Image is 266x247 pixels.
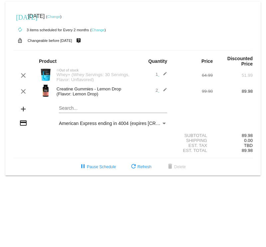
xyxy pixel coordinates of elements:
img: Image-1-Creatine-Gummies-Roman-Berezecky_optimized.png [39,84,52,97]
div: 51.99 [213,73,253,78]
div: Shipping [173,138,213,143]
mat-icon: clear [19,71,27,79]
div: 89.98 [213,89,253,94]
small: ( ) [46,15,62,19]
mat-icon: refresh [130,163,137,171]
div: Subtotal [173,133,213,138]
div: Out of stock [53,68,133,72]
span: American Express ending in 4004 (expires [CREDIT_CARD_DATA]) [59,121,199,126]
img: Image-1-Carousel-Whey-2lb-Unflavored-no-badge-Transp.png [39,68,52,81]
mat-icon: live_help [75,36,83,45]
mat-icon: add [19,105,27,113]
small: 3 items scheduled for Every 2 months [13,28,89,32]
span: Delete [166,165,186,169]
mat-icon: [DATE] [16,13,24,21]
div: 99.98 [173,89,213,94]
mat-icon: delete [166,163,174,171]
div: Whey+ (Whey Servings: 30 Servings, Flavor: Unflavored) [53,72,133,82]
mat-icon: lock_open [16,36,24,45]
strong: Price [201,59,213,64]
span: TBD [244,143,253,148]
span: 2 [155,88,167,93]
small: Changeable before [DATE] [28,39,72,43]
button: Delete [161,161,191,173]
mat-icon: clear [19,87,27,95]
span: 1 [155,72,167,77]
small: ( ) [90,28,106,32]
strong: Product [39,59,57,64]
span: Refresh [130,165,151,169]
strong: Quantity [148,59,167,64]
mat-select: Payment Method [59,121,167,126]
input: Search... [59,106,167,111]
button: Pause Schedule [74,161,121,173]
mat-icon: not_interested [57,69,59,71]
mat-icon: pause [79,163,87,171]
mat-icon: credit_card [19,119,27,127]
strong: Discounted Price [227,56,253,66]
mat-icon: edit [159,71,167,79]
span: Pause Schedule [79,165,116,169]
div: 64.99 [173,73,213,78]
span: 0.00 [244,138,253,143]
div: Creatine Gummies - Lemon Drop (Flavor: Lemon Drop) [53,86,133,96]
mat-icon: autorenew [16,26,24,34]
span: 89.98 [242,148,253,153]
mat-icon: edit [159,87,167,95]
button: Refresh [124,161,157,173]
div: Est. Tax [173,143,213,148]
a: Change [47,15,60,19]
a: Change [92,28,105,32]
div: Est. Total [173,148,213,153]
div: 89.98 [213,133,253,138]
